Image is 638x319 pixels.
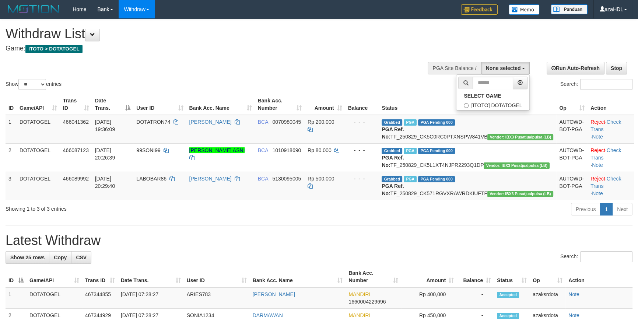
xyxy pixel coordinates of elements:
[82,266,118,287] th: Trans ID: activate to sort column ascending
[348,291,370,297] span: MANDIRI
[17,143,60,172] td: DOTATOGEL
[580,251,632,262] input: Search:
[308,176,334,182] span: Rp 500.000
[6,27,418,41] h1: Withdraw List
[6,79,62,90] label: Show entries
[404,176,417,182] span: Marked by azaksrdota
[63,147,89,153] span: 466087123
[6,251,49,264] a: Show 25 rows
[346,266,401,287] th: Bank Acc. Number: activate to sort column ascending
[308,147,332,153] span: Rp 80.000
[10,255,45,260] span: Show 25 rows
[6,202,260,213] div: Showing 1 to 3 of 3 entries
[404,148,417,154] span: Marked by azaksrdota
[6,233,632,248] h1: Latest Withdraw
[345,94,379,115] th: Balance
[184,287,250,309] td: ARIES783
[63,119,89,125] span: 466041362
[461,4,498,15] img: Feedback.jpg
[464,103,469,108] input: [ITOTO] DOTATOGEL
[6,94,17,115] th: ID
[63,176,89,182] span: 466089992
[382,148,402,154] span: Grabbed
[592,134,603,140] a: Note
[551,4,588,14] img: panduan.png
[565,266,632,287] th: Action
[560,251,632,262] label: Search:
[590,176,605,182] a: Reject
[272,119,301,125] span: Copy 0070980045 to clipboard
[54,255,67,260] span: Copy
[95,176,115,189] span: [DATE] 20:29:40
[379,172,556,200] td: TF_250829_CK571RGVXRAWRDKIUFTF
[305,94,345,115] th: Amount: activate to sort column ascending
[253,291,295,297] a: [PERSON_NAME]
[590,119,605,125] a: Reject
[17,172,60,200] td: DOTATOGEL
[379,94,556,115] th: Status
[258,119,268,125] span: BCA
[588,94,634,115] th: Action
[118,266,184,287] th: Date Trans.: activate to sort column ascending
[457,287,494,309] td: -
[17,115,60,144] td: DOTATOGEL
[6,172,17,200] td: 3
[497,313,519,319] span: Accepted
[348,299,386,305] span: Copy 1660004229696 to clipboard
[481,62,530,74] button: None selected
[590,119,621,132] a: Check Trans
[6,115,17,144] td: 1
[189,176,232,182] a: [PERSON_NAME]
[136,176,166,182] span: LABOBAR86
[428,62,481,74] div: PGA Site Balance /
[590,176,621,189] a: Check Trans
[6,45,418,52] h4: Game:
[556,115,588,144] td: AUTOWD-BOT-PGA
[484,162,550,169] span: Vendor URL: https://dashboard.q2checkout.com/secure
[588,172,634,200] td: · ·
[382,126,404,140] b: PGA Ref. No:
[136,147,160,153] span: 99SONI99
[530,266,565,287] th: Op: activate to sort column ascending
[184,266,250,287] th: User ID: activate to sort column ascending
[401,266,457,287] th: Amount: activate to sort column ascending
[76,255,87,260] span: CSV
[530,287,565,309] td: azaksrdota
[258,147,268,153] span: BCA
[590,147,605,153] a: Reject
[379,143,556,172] td: TF_250829_CK5L1XT4NJPR2293Q1DP
[404,119,417,126] span: Marked by azaksrdota
[186,94,255,115] th: Bank Acc. Name: activate to sort column ascending
[456,91,529,101] a: SELECT GAME
[547,62,604,74] a: Run Auto-Refresh
[382,155,404,168] b: PGA Ref. No:
[92,94,134,115] th: Date Trans.: activate to sort column descending
[509,4,540,15] img: Button%20Memo.svg
[382,176,402,182] span: Grabbed
[49,251,71,264] a: Copy
[588,143,634,172] td: · ·
[592,190,603,196] a: Note
[27,287,82,309] td: DOTATOGEL
[82,287,118,309] td: 467344855
[118,287,184,309] td: [DATE] 07:28:27
[6,287,27,309] td: 1
[253,312,283,318] a: DARMAWAN
[588,115,634,144] td: · ·
[556,143,588,172] td: AUTOWD-BOT-PGA
[272,147,301,153] span: Copy 1010918690 to clipboard
[6,143,17,172] td: 2
[418,176,455,182] span: PGA Pending
[6,4,62,15] img: MOTION_logo.png
[571,203,600,215] a: Previous
[133,94,186,115] th: User ID: activate to sort column ascending
[487,191,553,197] span: Vendor URL: https://dashboard.q2checkout.com/secure
[464,93,501,99] b: SELECT GAME
[60,94,92,115] th: Trans ID: activate to sort column ascending
[255,94,305,115] th: Bank Acc. Number: activate to sort column ascending
[6,266,27,287] th: ID: activate to sort column descending
[556,172,588,200] td: AUTOWD-BOT-PGA
[600,203,613,215] a: 1
[456,101,529,110] label: [ITOTO] DOTATOGEL
[382,183,404,196] b: PGA Ref. No:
